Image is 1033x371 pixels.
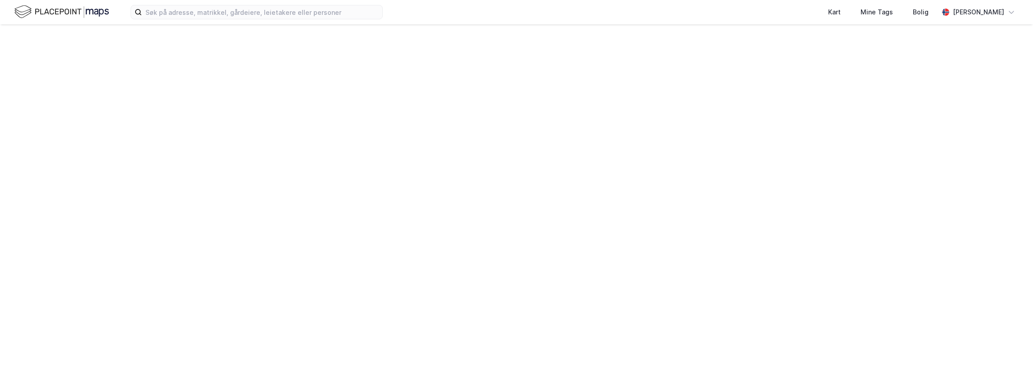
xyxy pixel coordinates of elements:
div: [PERSON_NAME] [953,7,1004,18]
input: Søk på adresse, matrikkel, gårdeiere, leietakere eller personer [142,5,382,19]
div: Kart [828,7,841,18]
img: logo.f888ab2527a4732fd821a326f86c7f29.svg [14,4,109,20]
div: Mine Tags [861,7,893,18]
div: Bolig [913,7,929,18]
